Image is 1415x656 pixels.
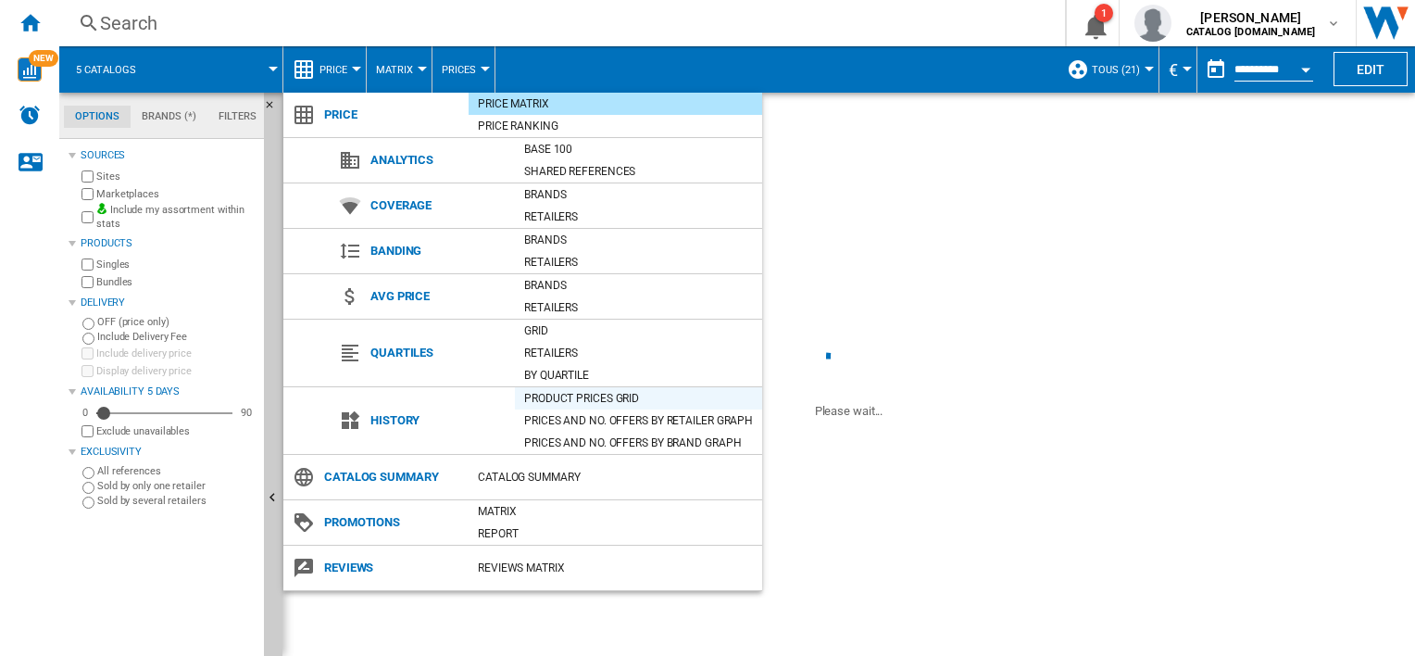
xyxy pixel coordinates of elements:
[515,298,762,317] div: Retailers
[515,434,762,452] div: Prices and No. offers by brand graph
[469,524,762,543] div: Report
[361,408,515,434] span: History
[361,340,515,366] span: Quartiles
[469,117,762,135] div: Price Ranking
[515,411,762,430] div: Prices and No. offers by retailer graph
[515,140,762,158] div: Base 100
[515,185,762,204] div: Brands
[361,193,515,219] span: Coverage
[469,559,762,577] div: REVIEWS Matrix
[361,284,515,309] span: Avg price
[515,366,762,385] div: By quartile
[315,464,469,490] span: Catalog Summary
[469,95,762,113] div: Price Matrix
[515,322,762,340] div: Grid
[515,344,762,362] div: Retailers
[515,162,762,181] div: Shared references
[515,276,762,295] div: Brands
[469,502,762,521] div: Matrix
[315,510,469,536] span: Promotions
[469,468,762,486] div: Catalog Summary
[361,238,515,264] span: Banding
[515,231,762,249] div: Brands
[315,555,469,581] span: Reviews
[315,102,469,128] span: Price
[515,208,762,226] div: Retailers
[515,253,762,271] div: Retailers
[515,389,762,408] div: Product prices grid
[361,147,515,173] span: Analytics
